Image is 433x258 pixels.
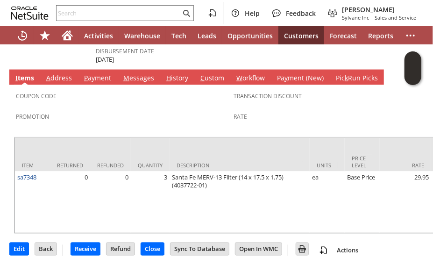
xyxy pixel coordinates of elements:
[284,73,288,82] span: y
[90,172,131,233] td: 0
[234,73,267,84] a: Workflow
[286,9,316,18] span: Feedback
[334,73,380,84] a: PickRun Picks
[342,5,416,14] span: [PERSON_NAME]
[17,173,36,181] a: sa7348
[16,113,49,121] a: Promotion
[46,73,50,82] span: A
[236,73,242,82] span: W
[84,73,88,82] span: P
[296,243,308,255] input: Print
[317,162,338,169] div: Units
[170,243,229,255] input: Sync To Database
[227,31,273,40] span: Opportunities
[234,92,302,100] a: Transaction Discount
[362,26,399,45] a: Reports
[371,14,373,21] span: -
[275,73,326,84] a: Payment (New)
[131,172,170,233] td: 3
[368,31,393,40] span: Reports
[198,73,227,84] a: Custom
[15,73,18,82] span: I
[57,162,83,169] div: Returned
[278,26,324,45] a: Customers
[123,73,129,82] span: M
[235,243,282,255] input: Open In WMC
[352,155,373,169] div: Price Level
[78,26,119,45] a: Activities
[170,172,310,233] td: Santa Fe MERV-13 Filter (14 x 17.5 x 1.75) (4037722-01)
[342,14,369,21] span: Sylvane Inc
[50,172,90,233] td: 0
[62,30,73,41] svg: Home
[96,55,114,64] span: [DATE]
[284,31,319,40] span: Customers
[405,51,421,85] iframe: Click here to launch Oracle Guided Learning Help Panel
[106,243,135,255] input: Refund
[200,73,205,82] span: C
[13,73,36,84] a: Items
[138,162,163,169] div: Quantity
[297,244,308,255] img: Print
[171,31,186,40] span: Tech
[97,162,124,169] div: Refunded
[345,73,348,82] span: k
[222,26,278,45] a: Opportunities
[245,9,260,18] span: Help
[44,73,74,84] a: Address
[234,113,247,121] a: Rate
[96,47,154,55] a: Disbursement Date
[35,243,57,255] input: Back
[345,172,380,233] td: Base Price
[84,31,113,40] span: Activities
[198,31,216,40] span: Leads
[375,14,416,21] span: Sales and Service
[11,7,49,20] svg: logo
[330,31,357,40] span: Forecast
[11,26,34,45] a: Recent Records
[166,73,171,82] span: H
[56,26,78,45] a: Home
[387,162,424,169] div: Rate
[141,243,164,255] input: Close
[39,30,50,41] svg: Shortcuts
[405,69,421,86] span: Oracle Guided Learning Widget. To move around, please hold and drag
[177,162,303,169] div: Description
[16,92,57,100] a: Coupon Code
[10,243,28,255] input: Edit
[124,31,160,40] span: Warehouse
[166,26,192,45] a: Tech
[164,73,191,84] a: History
[310,172,345,233] td: ea
[34,26,56,45] div: Shortcuts
[82,73,114,84] a: Payment
[71,243,100,255] input: Receive
[192,26,222,45] a: Leads
[181,7,192,19] svg: Search
[380,172,431,233] td: 29.95
[17,30,28,41] svg: Recent Records
[333,246,362,255] a: Actions
[318,245,329,256] img: add-record.svg
[121,73,156,84] a: Messages
[399,26,422,45] div: More menus
[22,162,43,169] div: Item
[119,26,166,45] a: Warehouse
[57,7,181,19] input: Search
[324,26,362,45] a: Forecast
